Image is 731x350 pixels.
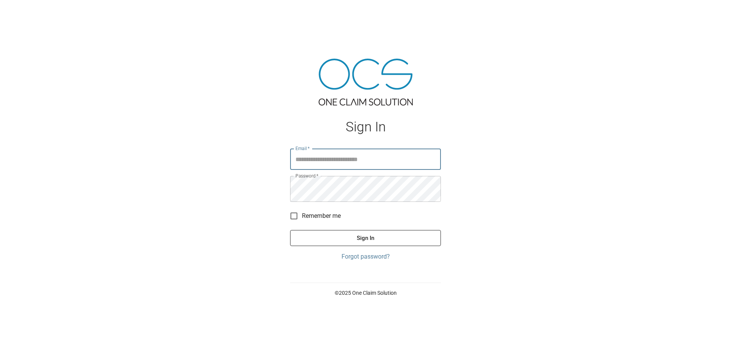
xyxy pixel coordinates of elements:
h1: Sign In [290,119,441,135]
img: ocs-logo-white-transparent.png [9,5,40,20]
p: © 2025 One Claim Solution [290,289,441,297]
button: Sign In [290,230,441,246]
label: Password [295,173,318,179]
img: ocs-logo-tra.png [319,59,413,105]
label: Email [295,145,310,152]
a: Forgot password? [290,252,441,261]
span: Remember me [302,211,341,221]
